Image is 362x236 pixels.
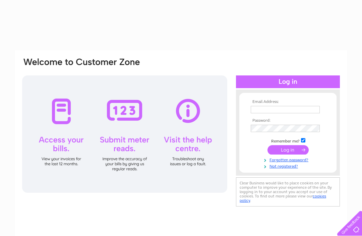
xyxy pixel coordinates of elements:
[249,137,327,144] td: Remember me?
[251,163,327,169] a: Not registered?
[236,177,340,206] div: Clear Business would like to place cookies on your computer to improve your experience of the sit...
[251,156,327,163] a: Forgotten password?
[240,194,326,203] a: cookies policy
[249,118,327,123] th: Password:
[249,100,327,104] th: Email Address:
[267,145,309,155] input: Submit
